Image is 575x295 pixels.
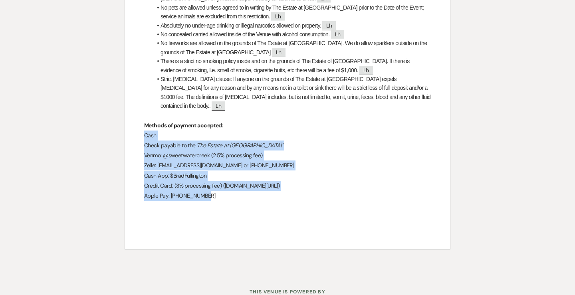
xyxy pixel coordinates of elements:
span: Lh [271,12,285,21]
p: Cash [144,131,431,141]
span: Lh [331,30,345,39]
p: Apple Pay: [PHONE_NUMBER] [144,191,431,201]
span: Lh [212,101,225,111]
p: Zelle: [EMAIL_ADDRESS][DOMAIN_NAME] or [PHONE_NUMBER] [144,160,431,170]
p: Credit Card: (3% processing fee) ([DOMAIN_NAME][URL]) [144,181,431,191]
span: Lh [359,66,373,75]
p: Cash App: $BradFullington [144,171,431,181]
li: There is a strict no smoking policy inside and on the grounds of The Estate of [GEOGRAPHIC_DATA].... [152,57,431,75]
p: Venmo: @sweetwatercreek (2.5% processing fee) [144,150,431,160]
span: Lh [272,48,286,57]
p: Check payable to the [144,141,431,150]
li: No concealed carried allowed inside of the Venue with alcohol consumption. [152,30,431,39]
li: No pets are allowed unless agreed to in writing by The Estate at [GEOGRAPHIC_DATA] prior to the D... [152,3,431,21]
li: Strict [MEDICAL_DATA] clause: If anyone on the grounds of The Estate at [GEOGRAPHIC_DATA] expels ... [152,75,431,111]
span: Lh [322,21,336,30]
strong: Methods of payment accepted: [144,122,223,129]
li: No fireworks are allowed on the grounds of The Estate at [GEOGRAPHIC_DATA]. We do allow sparklers... [152,39,431,57]
li: Absolutely no under-age drinking or illegal narcotics allowed on property. [152,21,431,30]
em: "The Estate at [GEOGRAPHIC_DATA]" [196,142,283,149]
